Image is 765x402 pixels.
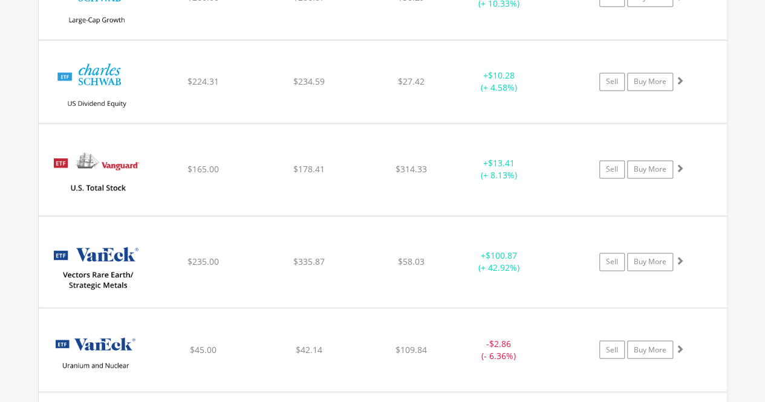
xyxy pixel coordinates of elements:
[627,73,673,91] a: Buy More
[396,343,427,355] span: $109.84
[45,232,149,304] img: EQU.US.REMX.png
[627,160,673,178] a: Buy More
[293,256,325,267] span: $335.87
[489,337,511,349] span: $2.86
[599,253,625,271] a: Sell
[488,70,515,81] span: $10.28
[187,256,218,267] span: $235.00
[187,76,218,87] span: $224.31
[45,323,149,388] img: EQU.US.NLR.png
[396,163,427,175] span: $314.33
[293,163,325,175] span: $178.41
[454,157,545,181] div: + (+ 8.13%)
[488,157,515,169] span: $13.41
[296,343,322,355] span: $42.14
[599,73,625,91] a: Sell
[398,256,425,267] span: $58.03
[486,250,517,261] span: $100.87
[187,163,218,175] span: $165.00
[627,253,673,271] a: Buy More
[599,160,625,178] a: Sell
[599,340,625,358] a: Sell
[454,250,545,274] div: + (+ 42.92%)
[189,343,216,355] span: $45.00
[293,76,325,87] span: $234.59
[627,340,673,358] a: Buy More
[454,70,545,94] div: + (+ 4.58%)
[398,76,425,87] span: $27.42
[454,337,545,361] div: - (- 6.36%)
[45,139,149,212] img: EQU.US.VTI.png
[45,56,149,120] img: EQU.US.SCHD.png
